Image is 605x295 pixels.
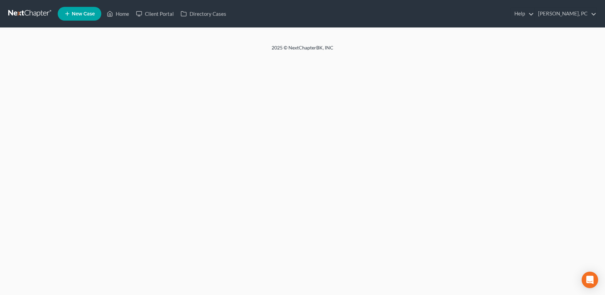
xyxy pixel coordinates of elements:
a: Directory Cases [177,8,230,20]
a: Home [103,8,133,20]
a: Client Portal [133,8,177,20]
div: Open Intercom Messenger [582,272,598,288]
new-legal-case-button: New Case [58,7,101,21]
a: Help [511,8,534,20]
a: [PERSON_NAME], PC [535,8,596,20]
div: 2025 © NextChapterBK, INC [107,44,498,57]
